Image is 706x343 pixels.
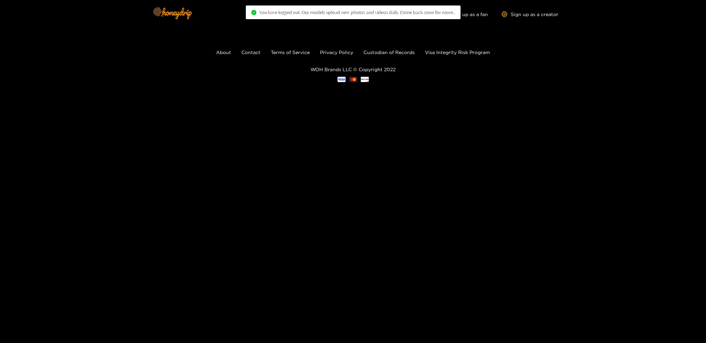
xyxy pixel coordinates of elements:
a: Sign up as a fan [441,11,488,17]
a: Sign up as a creator [502,11,558,17]
a: Visa Integrity Risk Program [425,50,490,55]
span: check-circle [251,10,256,15]
a: About [216,50,231,55]
a: Custodian of Records [363,50,415,55]
span: You have logged out. Our models upload new photos and videos daily. Come back soon for more.. [259,10,455,15]
a: Contact [241,50,261,55]
a: Privacy Policy [320,50,353,55]
a: Terms of Service [271,50,310,55]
